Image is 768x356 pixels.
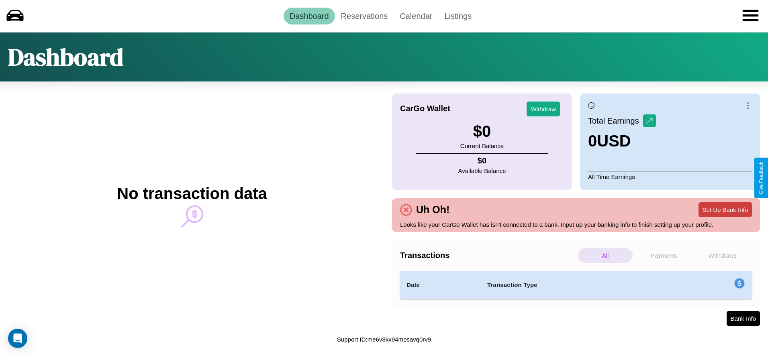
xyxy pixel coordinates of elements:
[400,271,752,299] table: simple table
[695,248,750,263] p: Withdraws
[527,102,560,116] button: Withdraw
[578,248,633,263] p: All
[8,41,123,73] h1: Dashboard
[337,334,431,345] p: Support ID: me6v8kx94mpsavq0rv9
[8,329,27,348] div: Open Intercom Messenger
[458,156,506,165] h4: $ 0
[394,8,438,24] a: Calendar
[637,248,691,263] p: Payments
[758,162,764,194] div: Give Feedback
[699,202,752,217] button: Set Up Bank Info
[117,185,267,203] h2: No transaction data
[458,165,506,176] p: Available Balance
[588,132,656,150] h3: 0 USD
[588,114,643,128] p: Total Earnings
[460,140,504,151] p: Current Balance
[412,204,453,216] h4: Uh Oh!
[460,122,504,140] h3: $ 0
[588,171,752,182] p: All Time Earnings
[438,8,478,24] a: Listings
[727,311,760,326] button: Bank Info
[284,8,335,24] a: Dashboard
[406,280,474,290] h4: Date
[400,104,450,113] h4: CarGo Wallet
[400,219,752,230] p: Looks like your CarGo Wallet has isn't connected to a bank. Input up your banking info to finish ...
[335,8,394,24] a: Reservations
[487,280,669,290] h4: Transaction Type
[400,251,576,260] h4: Transactions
